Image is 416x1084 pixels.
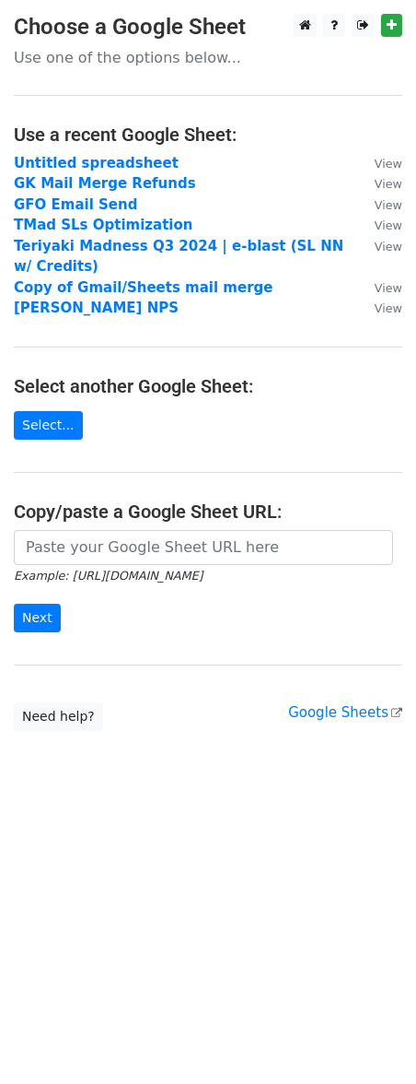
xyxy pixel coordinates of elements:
[375,218,402,232] small: View
[288,704,402,721] a: Google Sheets
[356,279,402,296] a: View
[14,604,61,632] input: Next
[375,177,402,191] small: View
[14,238,343,276] a: Teriyaki Madness Q3 2024 | e-blast (SL NN w/ Credits)
[14,569,202,583] small: Example: [URL][DOMAIN_NAME]
[14,196,137,213] a: GFO Email Send
[356,196,402,213] a: View
[14,14,402,41] h3: Choose a Google Sheet
[356,155,402,171] a: View
[375,240,402,253] small: View
[375,281,402,295] small: View
[14,375,402,397] h4: Select another Google Sheet:
[375,198,402,212] small: View
[14,501,402,523] h4: Copy/paste a Google Sheet URL:
[14,300,179,316] a: [PERSON_NAME] NPS
[14,702,103,731] a: Need help?
[356,175,402,192] a: View
[14,279,272,296] a: Copy of Gmail/Sheets mail merge
[14,217,192,233] a: TMad SLs Optimization
[14,124,402,146] h4: Use a recent Google Sheet:
[356,300,402,316] a: View
[356,238,402,254] a: View
[14,155,179,171] a: Untitled spreadsheet
[14,411,83,440] a: Select...
[14,175,196,192] a: GK Mail Merge Refunds
[356,217,402,233] a: View
[14,530,393,565] input: Paste your Google Sheet URL here
[375,301,402,315] small: View
[14,48,402,67] p: Use one of the options below...
[375,157,402,171] small: View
